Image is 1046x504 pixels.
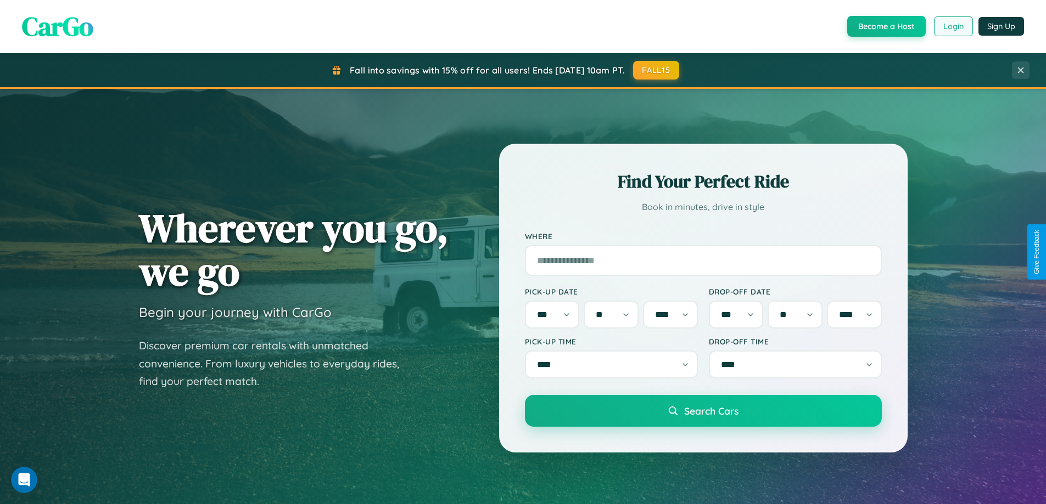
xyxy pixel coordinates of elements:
label: Drop-off Time [709,337,882,346]
button: Login [934,16,973,36]
button: Sign Up [978,17,1024,36]
h2: Find Your Perfect Ride [525,169,882,194]
label: Where [525,231,882,241]
span: CarGo [22,8,93,44]
div: Give Feedback [1033,230,1041,274]
span: Search Cars [684,405,739,417]
label: Drop-off Date [709,287,882,296]
p: Discover premium car rentals with unmatched convenience. From luxury vehicles to everyday rides, ... [139,337,413,390]
iframe: Intercom live chat [11,467,37,493]
h1: Wherever you go, we go [139,206,449,293]
label: Pick-up Time [525,337,698,346]
span: Fall into savings with 15% off for all users! Ends [DATE] 10am PT. [350,65,625,76]
button: Become a Host [847,16,926,37]
button: FALL15 [633,61,679,80]
label: Pick-up Date [525,287,698,296]
h3: Begin your journey with CarGo [139,304,332,320]
p: Book in minutes, drive in style [525,199,882,215]
button: Search Cars [525,395,882,427]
